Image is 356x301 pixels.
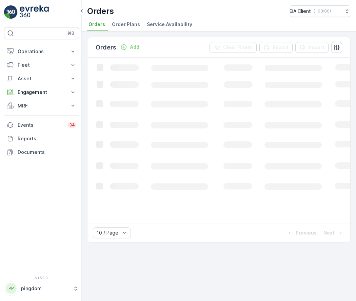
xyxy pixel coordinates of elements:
[210,42,257,53] button: Clear Filters
[4,72,79,85] button: Asset
[88,21,105,28] span: Orders
[147,21,192,28] span: Service Availability
[4,5,18,19] img: logo
[4,132,79,145] a: Reports
[4,118,79,132] a: Events34
[295,42,329,53] button: Import
[323,229,335,236] p: Next
[118,43,142,51] button: Add
[4,85,79,99] button: Engagement
[112,21,140,28] span: Order Plans
[314,8,331,14] p: ( +03:00 )
[290,8,311,15] p: QA Client
[130,44,139,51] p: Add
[4,99,79,113] button: MRF
[87,6,114,17] p: Orders
[273,44,289,51] p: Export
[20,5,49,19] img: logo_light-DOdMpM7g.png
[4,58,79,72] button: Fleet
[323,229,345,237] button: Next
[309,44,324,51] p: Import
[18,89,65,96] p: Engagement
[18,149,76,156] p: Documents
[67,31,74,36] p: ⌘B
[96,43,116,52] p: Orders
[69,122,75,128] p: 34
[223,44,253,51] p: Clear Filters
[4,276,79,280] span: v 1.52.0
[18,135,76,142] p: Reports
[18,62,65,68] p: Fleet
[18,102,65,109] p: MRF
[21,285,70,292] p: pingdom
[18,48,65,55] p: Operations
[296,229,317,236] p: Previous
[4,145,79,159] a: Documents
[18,75,65,82] p: Asset
[285,229,317,237] button: Previous
[290,5,351,17] button: QA Client(+03:00)
[259,42,293,53] button: Export
[18,122,64,128] p: Events
[4,281,79,296] button: PPpingdom
[6,283,17,294] div: PP
[4,45,79,58] button: Operations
